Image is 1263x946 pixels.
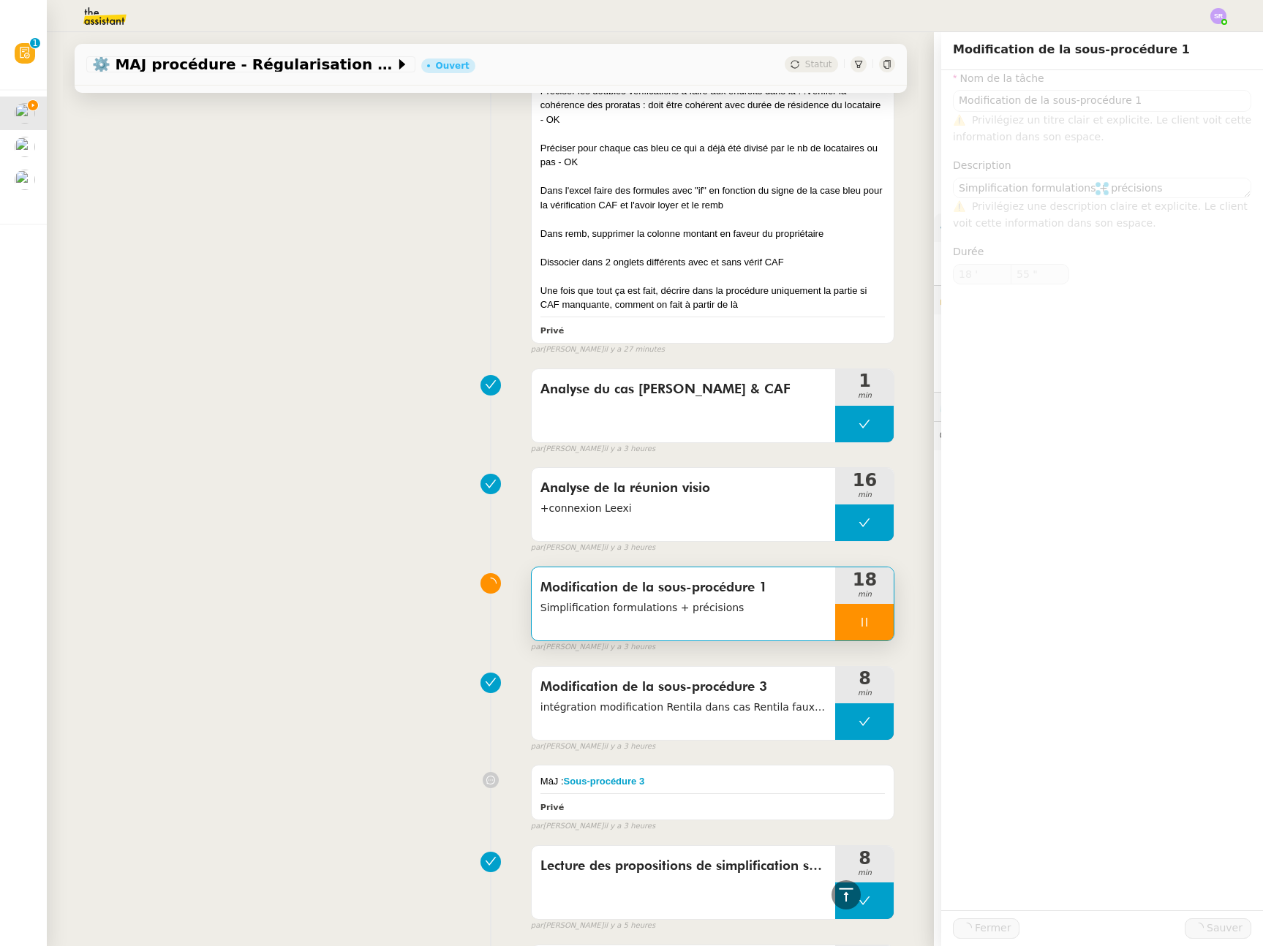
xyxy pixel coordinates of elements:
[934,286,1263,314] div: 🔐Données client
[531,443,543,455] span: par
[940,292,1035,309] span: 🔐
[805,59,832,69] span: Statut
[934,213,1263,242] div: ⚙️Procédures
[1185,918,1251,939] button: Sauver
[531,920,655,932] small: [PERSON_NAME]
[835,670,894,687] span: 8
[436,61,470,70] div: Ouvert
[940,401,1047,412] span: ⏲️
[603,542,655,554] span: il y a 3 heures
[603,741,655,753] span: il y a 3 heures
[540,577,827,599] span: Modification de la sous-procédure 1
[940,430,1060,442] span: 💬
[540,84,886,127] div: Préciser les doubles vérifications à faire aux endroits dans la : !Vérifier la cohérence des pror...
[603,443,655,455] span: il y a 3 heures
[1210,8,1226,24] img: svg
[953,918,1019,939] button: Fermer
[835,571,894,589] span: 18
[953,42,1190,56] span: Modification de la sous-procédure 1
[835,472,894,489] span: 16
[835,849,894,867] span: 8
[603,820,655,833] span: il y a 3 heures
[531,641,543,654] span: par
[540,379,827,401] span: Analyse du cas [PERSON_NAME] & CAF
[540,803,564,812] b: Privé
[540,326,564,336] b: Privé
[531,920,543,932] span: par
[531,344,665,356] small: [PERSON_NAME]
[540,141,886,170] div: Préciser pour chaque cas bleu ce qui a déjà été divisé par le nb de locataires ou pas - OK
[540,227,886,241] div: Dans remb, supprimer la colonne montant en faveur du propriétaire
[531,741,655,753] small: [PERSON_NAME]
[835,489,894,502] span: min
[32,38,38,51] p: 1
[835,867,894,879] span: min
[15,170,35,190] img: users%2FpftfpH3HWzRMeZpe6E7kXDgO5SJ3%2Favatar%2Fa3cc7090-f8ed-4df9-82e0-3c63ac65f9dd
[540,855,827,877] span: Lecture des propositions de simplification sur la procédure écrite
[564,776,645,787] a: Sous-procédure 3
[940,219,1016,236] span: ⚙️
[540,255,886,270] div: Dissocier dans 2 onglets différents avec et sans vérif CAF
[835,687,894,700] span: min
[603,920,655,932] span: il y a 5 heures
[835,589,894,601] span: min
[540,183,886,212] div: Dans l'excel faire des formules avec "if" en fonction du signe de la case bleu pour la vérificati...
[540,477,827,499] span: Analyse de la réunion visio
[531,344,543,356] span: par
[540,500,827,517] span: +connexion Leexi
[531,542,543,554] span: par
[15,103,35,124] img: users%2FcRgg4TJXLQWrBH1iwK9wYfCha1e2%2Favatar%2Fc9d2fa25-7b78-4dd4-b0f3-ccfa08be62e5
[934,393,1263,421] div: ⏲️Tâches 95:36
[540,676,827,698] span: Modification de la sous-procédure 3
[603,344,665,356] span: il y a 27 minutes
[835,372,894,390] span: 1
[531,443,655,455] small: [PERSON_NAME]
[934,422,1263,450] div: 💬Commentaires 5
[540,699,827,716] span: intégration modification Rentila dans cas Rentila faux par rapport à excel + détermination procéd...
[15,137,35,157] img: users%2FcRgg4TJXLQWrBH1iwK9wYfCha1e2%2Favatar%2Fc9d2fa25-7b78-4dd4-b0f3-ccfa08be62e5
[540,599,827,616] span: Simplification formulations + précisions
[30,38,40,48] nz-badge-sup: 1
[540,284,886,312] div: Une fois que tout ça est fait, décrire dans la procédure uniquement la partie si CAF manquante, c...
[540,774,886,789] div: MàJ :
[835,390,894,402] span: min
[531,741,543,753] span: par
[531,641,655,654] small: [PERSON_NAME]
[92,57,395,72] span: ⚙️ MAJ procédure - Régularisation des charges locatives
[531,542,655,554] small: [PERSON_NAME]
[531,820,655,833] small: [PERSON_NAME]
[603,641,655,654] span: il y a 3 heures
[531,820,543,833] span: par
